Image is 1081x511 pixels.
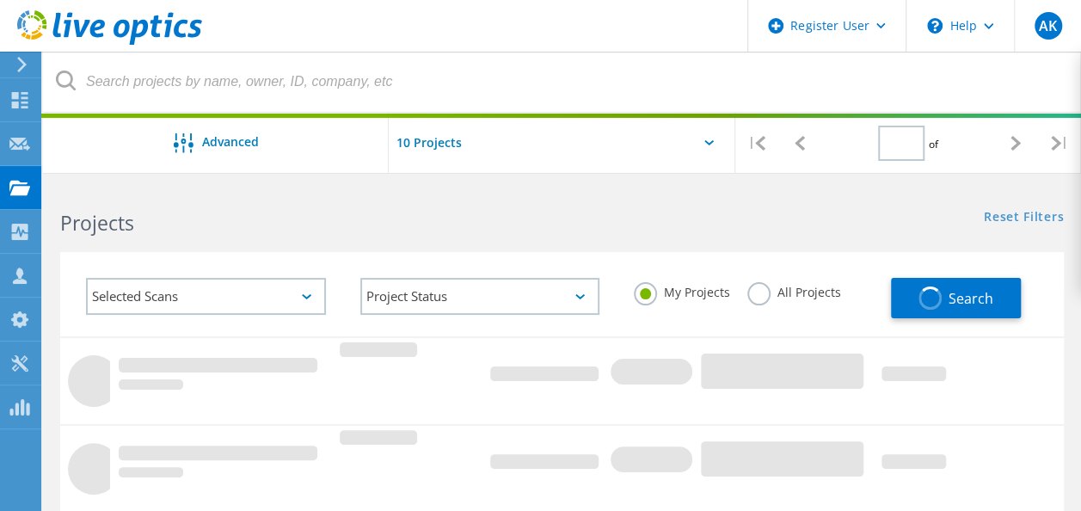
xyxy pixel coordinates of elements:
[1039,19,1057,33] span: AK
[17,36,202,48] a: Live Optics Dashboard
[86,278,326,315] div: Selected Scans
[984,211,1064,225] a: Reset Filters
[927,18,943,34] svg: \n
[747,282,841,299] label: All Projects
[929,137,938,151] span: of
[735,113,778,174] div: |
[202,136,259,148] span: Advanced
[949,289,993,308] span: Search
[360,278,600,315] div: Project Status
[891,278,1021,318] button: Search
[1038,113,1081,174] div: |
[60,209,134,237] b: Projects
[634,282,730,299] label: My Projects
